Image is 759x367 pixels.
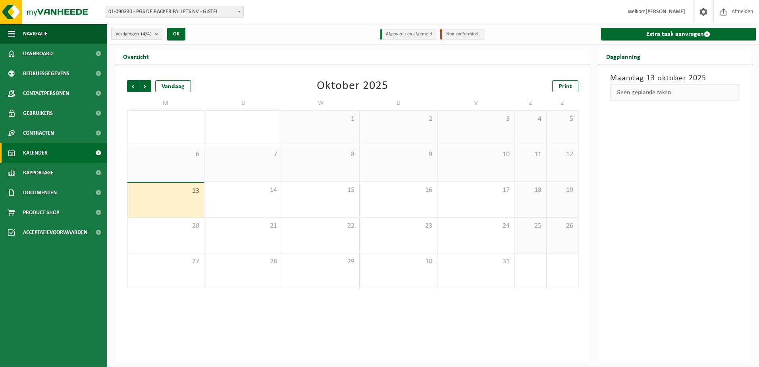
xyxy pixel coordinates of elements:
[551,115,574,124] span: 5
[282,96,360,110] td: W
[23,143,48,163] span: Kalender
[131,257,200,266] span: 27
[360,96,437,110] td: D
[441,222,510,230] span: 24
[645,9,685,15] strong: [PERSON_NAME]
[127,80,139,92] span: Vorige
[111,28,162,40] button: Vestigingen(4/4)
[610,72,740,84] h3: Maandag 13 oktober 2025
[286,257,355,266] span: 29
[131,150,200,159] span: 6
[364,150,433,159] span: 9
[208,150,277,159] span: 7
[559,83,572,90] span: Print
[551,150,574,159] span: 12
[105,6,244,18] span: 01-090330 - PGS DE BACKER PALLETS NV - GISTEL
[167,28,185,41] button: OK
[317,80,388,92] div: Oktober 2025
[364,115,433,124] span: 2
[23,222,87,242] span: Acceptatievoorwaarden
[441,257,510,266] span: 31
[23,203,59,222] span: Product Shop
[23,44,53,64] span: Dashboard
[208,222,277,230] span: 21
[23,83,69,103] span: Contactpersonen
[131,187,200,195] span: 13
[519,115,542,124] span: 4
[105,6,243,17] span: 01-090330 - PGS DE BACKER PALLETS NV - GISTEL
[598,48,648,64] h2: Dagplanning
[116,28,152,40] span: Vestigingen
[364,222,433,230] span: 23
[208,257,277,266] span: 28
[23,163,54,183] span: Rapportage
[364,257,433,266] span: 30
[551,186,574,195] span: 19
[441,115,510,124] span: 3
[519,186,542,195] span: 18
[204,96,282,110] td: D
[208,186,277,195] span: 14
[380,29,436,40] li: Afgewerkt en afgemeld
[286,222,355,230] span: 22
[23,183,57,203] span: Documenten
[441,186,510,195] span: 17
[155,80,191,92] div: Vandaag
[519,222,542,230] span: 25
[547,96,578,110] td: Z
[437,96,515,110] td: V
[551,222,574,230] span: 26
[286,150,355,159] span: 8
[440,29,484,40] li: Non-conformiteit
[23,103,53,123] span: Gebruikers
[552,80,578,92] a: Print
[515,96,547,110] td: Z
[127,96,204,110] td: M
[23,24,48,44] span: Navigatie
[139,80,151,92] span: Volgende
[23,123,54,143] span: Contracten
[141,31,152,37] count: (4/4)
[131,222,200,230] span: 20
[519,150,542,159] span: 11
[23,64,69,83] span: Bedrijfsgegevens
[610,84,740,101] div: Geen geplande taken
[115,48,157,64] h2: Overzicht
[441,150,510,159] span: 10
[601,28,756,41] a: Extra taak aanvragen
[364,186,433,195] span: 16
[286,186,355,195] span: 15
[286,115,355,124] span: 1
